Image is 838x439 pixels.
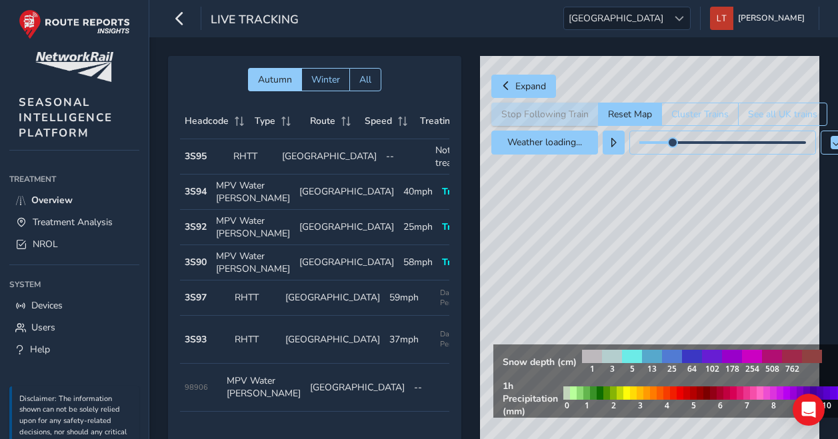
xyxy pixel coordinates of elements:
[661,103,738,126] button: Cluster Trains
[31,299,63,312] span: Devices
[33,238,58,250] span: NROL
[564,7,668,29] span: [GEOGRAPHIC_DATA]
[577,344,827,380] img: snow legend
[442,185,478,198] span: Treating
[211,245,295,280] td: MPV Water [PERSON_NAME]
[185,150,207,163] strong: 3S95
[258,73,292,86] span: Autumn
[9,211,139,233] a: Treatment Analysis
[738,7,805,30] span: [PERSON_NAME]
[738,103,827,126] button: See all UK trains
[442,256,478,268] span: Treating
[440,288,481,308] span: Data Pending
[295,175,399,210] td: [GEOGRAPHIC_DATA]
[248,68,301,91] button: Autumn
[33,216,113,228] span: Treatment Analysis
[409,364,451,412] td: --
[710,7,809,30] button: [PERSON_NAME]
[35,52,113,82] img: customer logo
[185,382,208,392] span: 98906
[185,291,207,304] strong: 3S97
[359,73,371,86] span: All
[385,316,435,364] td: 37mph
[349,68,381,91] button: All
[442,220,478,233] span: Treating
[365,115,392,127] span: Speed
[31,194,73,207] span: Overview
[9,338,139,360] a: Help
[211,11,299,30] span: Live Tracking
[399,210,437,245] td: 25mph
[9,274,139,294] div: System
[311,73,340,86] span: Winter
[230,316,281,364] td: RHTT
[255,115,275,127] span: Type
[9,233,139,255] a: NROL
[222,364,305,412] td: MPV Water [PERSON_NAME]
[385,280,435,316] td: 59mph
[515,80,546,93] span: Expand
[230,280,281,316] td: RHTT
[185,220,207,233] strong: 3S92
[598,103,661,126] button: Reset Map
[399,245,437,280] td: 58mph
[503,356,577,368] strong: Snow depth (cm)
[211,210,295,245] td: MPV Water [PERSON_NAME]
[381,139,430,175] td: --
[185,256,207,268] strong: 3S90
[710,7,733,30] img: diamond-layout
[420,115,455,127] span: Treating
[281,280,385,316] td: [GEOGRAPHIC_DATA]
[277,139,381,175] td: [GEOGRAPHIC_DATA]
[9,189,139,211] a: Overview
[503,380,558,418] strong: 1h Precipitation (mm)
[185,115,229,127] span: Headcode
[491,75,556,98] button: Expand
[793,394,825,426] div: Open Intercom Messenger
[185,185,207,198] strong: 3S94
[185,333,207,346] strong: 3S93
[301,68,349,91] button: Winter
[399,175,437,210] td: 40mph
[431,139,479,175] td: Not treating
[9,316,139,338] a: Users
[305,364,409,412] td: [GEOGRAPHIC_DATA]
[440,329,481,349] span: Data Pending
[31,321,55,334] span: Users
[9,294,139,316] a: Devices
[30,343,50,356] span: Help
[9,169,139,189] div: Treatment
[19,9,130,39] img: rr logo
[211,175,295,210] td: MPV Water [PERSON_NAME]
[229,139,277,175] td: RHTT
[295,210,399,245] td: [GEOGRAPHIC_DATA]
[491,131,598,155] button: Weather loading...
[295,245,399,280] td: [GEOGRAPHIC_DATA]
[309,115,335,127] span: Route
[19,95,113,141] span: SEASONAL INTELLIGENCE PLATFORM
[281,316,385,364] td: [GEOGRAPHIC_DATA]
